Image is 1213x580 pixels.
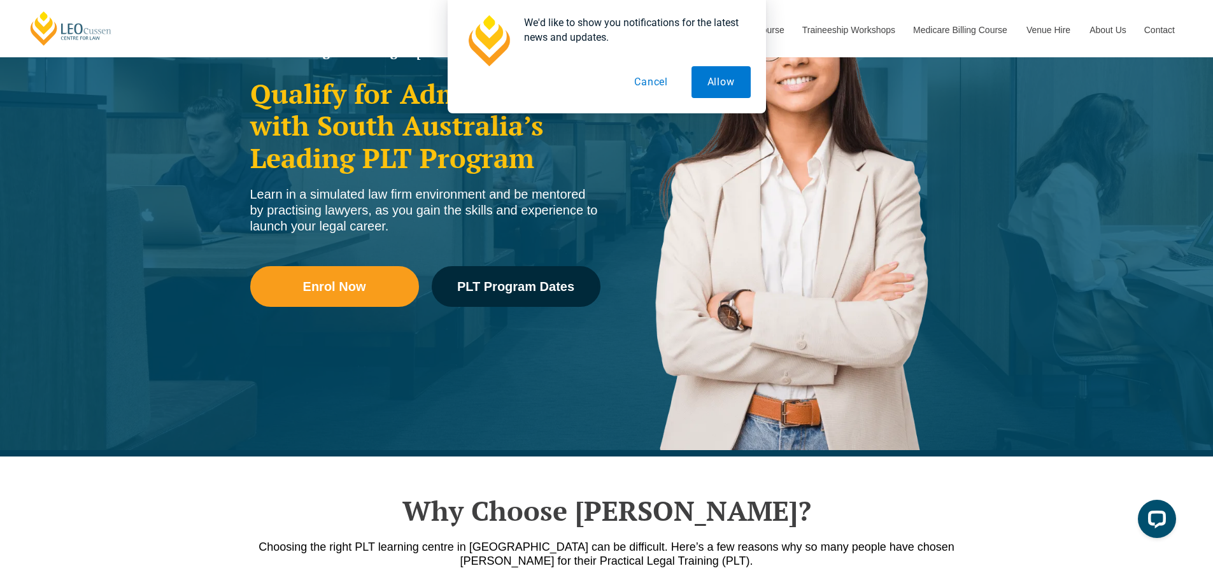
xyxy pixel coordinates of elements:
p: Choosing the right PLT learning centre in [GEOGRAPHIC_DATA] can be difficult. Here’s a few reason... [244,540,970,568]
div: Learn in a simulated law firm environment and be mentored by practising lawyers, as you gain the ... [250,187,600,234]
div: We'd like to show you notifications for the latest news and updates. [514,15,751,45]
iframe: LiveChat chat widget [1128,495,1181,548]
img: notification icon [463,15,514,66]
span: PLT Program Dates [457,280,574,293]
a: Enrol Now [250,266,419,307]
h2: Why Choose [PERSON_NAME]? [244,495,970,527]
span: Enrol Now [303,280,366,293]
a: PLT Program Dates [432,266,600,307]
button: Cancel [618,66,684,98]
h2: Qualify for Admission with South Australia’s Leading PLT Program [250,78,600,174]
button: Allow [692,66,751,98]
